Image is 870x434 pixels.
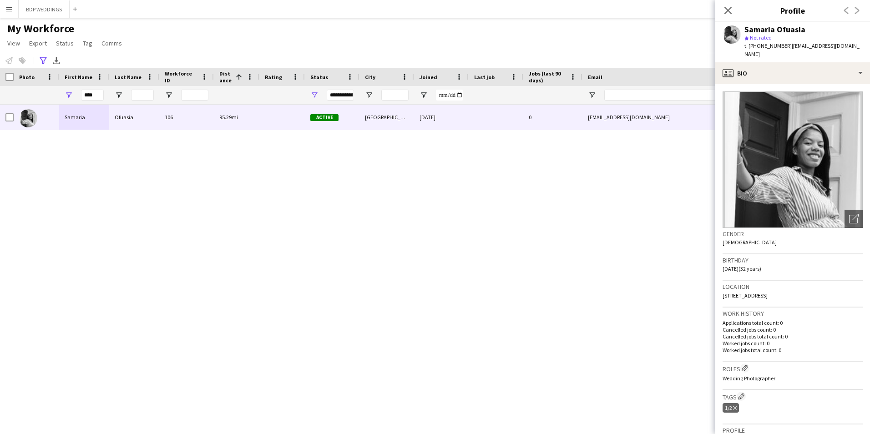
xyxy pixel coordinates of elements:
app-action-btn: Advanced filters [38,55,49,66]
button: Open Filter Menu [310,91,319,99]
span: Jobs (last 90 days) [529,70,566,84]
span: Last Name [115,74,142,81]
input: Last Name Filter Input [131,90,154,101]
h3: Location [723,283,863,291]
button: Open Filter Menu [365,91,373,99]
p: Worked jobs total count: 0 [723,347,863,353]
p: Cancelled jobs total count: 0 [723,333,863,340]
span: Tag [83,39,92,47]
span: View [7,39,20,47]
span: Status [310,74,328,81]
div: 106 [159,105,214,130]
span: 95.29mi [219,114,238,121]
button: Open Filter Menu [115,91,123,99]
span: t. [PHONE_NUMBER] [744,42,792,49]
button: Open Filter Menu [420,91,428,99]
a: Tag [79,37,96,49]
button: Open Filter Menu [588,91,596,99]
span: Last job [474,74,495,81]
input: City Filter Input [381,90,409,101]
span: First Name [65,74,92,81]
button: Open Filter Menu [165,91,173,99]
span: Status [56,39,74,47]
button: Open Filter Menu [65,91,73,99]
a: Status [52,37,77,49]
span: Workforce ID [165,70,197,84]
div: [DATE] [414,105,469,130]
span: [DATE] (32 years) [723,265,761,272]
span: Wedding Photographer [723,375,775,382]
h3: Profile [715,5,870,16]
span: Active [310,114,339,121]
app-action-btn: Export XLSX [51,55,62,66]
p: Cancelled jobs count: 0 [723,326,863,333]
div: Bio [715,62,870,84]
span: Export [29,39,47,47]
span: Distance [219,70,232,84]
span: Photo [19,74,35,81]
img: Crew avatar or photo [723,91,863,228]
span: City [365,74,375,81]
img: Samaria Ofuasia [19,109,37,127]
a: Export [25,37,51,49]
span: Not rated [750,34,772,41]
input: First Name Filter Input [81,90,104,101]
span: | [EMAIL_ADDRESS][DOMAIN_NAME] [744,42,860,57]
input: Workforce ID Filter Input [181,90,208,101]
span: My Workforce [7,22,74,35]
input: Joined Filter Input [436,90,463,101]
div: 1/2 [723,403,739,413]
a: View [4,37,24,49]
input: Email Filter Input [604,90,759,101]
h3: Work history [723,309,863,318]
div: 0 [523,105,582,130]
span: [DEMOGRAPHIC_DATA] [723,239,777,246]
h3: Gender [723,230,863,238]
p: Worked jobs count: 0 [723,340,863,347]
p: Applications total count: 0 [723,319,863,326]
div: Samaria [59,105,109,130]
span: Comms [101,39,122,47]
span: Rating [265,74,282,81]
h3: Tags [723,392,863,401]
div: Ofuasia [109,105,159,130]
div: [EMAIL_ADDRESS][DOMAIN_NAME] [582,105,764,130]
div: Open photos pop-in [845,210,863,228]
a: Comms [98,37,126,49]
h3: Birthday [723,256,863,264]
h3: Roles [723,363,863,373]
span: [STREET_ADDRESS] [723,292,768,299]
span: Email [588,74,602,81]
div: Samaria Ofuasia [744,25,805,34]
div: [GEOGRAPHIC_DATA] [359,105,414,130]
span: Joined [420,74,437,81]
button: BDP WEDDINGS [19,0,70,18]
